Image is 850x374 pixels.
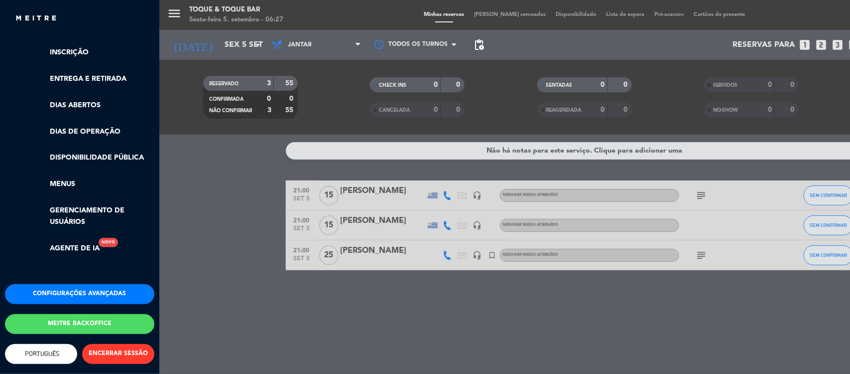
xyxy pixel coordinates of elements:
a: Entrega e retirada [25,73,154,85]
a: Disponibilidade pública [25,152,154,164]
a: Menus [25,179,154,190]
button: Configurações avançadas [5,284,154,304]
a: Dias de Operação [25,126,154,138]
a: Inscrição [25,47,154,58]
button: ENCERRAR SESSÃO [82,344,154,364]
div: Novo [99,238,118,247]
span: Português [23,350,60,358]
a: Agente de IANovo [25,243,100,254]
span: pending_actions [473,39,485,51]
a: Gerenciamento de usuários [25,205,154,228]
button: Meitre backoffice [5,314,154,334]
img: MEITRE [15,15,57,22]
a: Dias abertos [25,100,154,111]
